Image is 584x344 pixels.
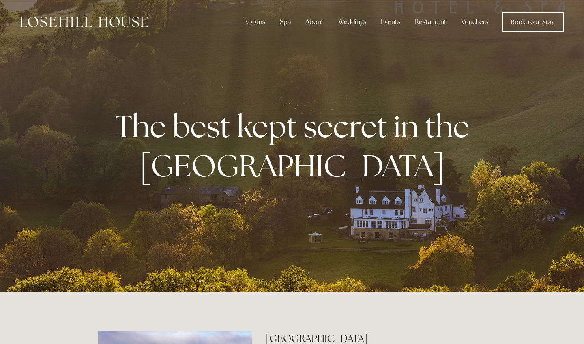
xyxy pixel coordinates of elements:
div: About [299,14,330,30]
div: Spa [273,14,297,30]
a: Book Your Stay [502,12,564,32]
div: Weddings [332,14,373,30]
a: Vouchers [455,14,495,30]
div: Events [374,14,407,30]
div: Restaurant [408,14,453,30]
div: Rooms [238,14,272,30]
img: Losehill House [20,17,148,27]
strong: The best kept secret in the [GEOGRAPHIC_DATA] [115,106,476,186]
